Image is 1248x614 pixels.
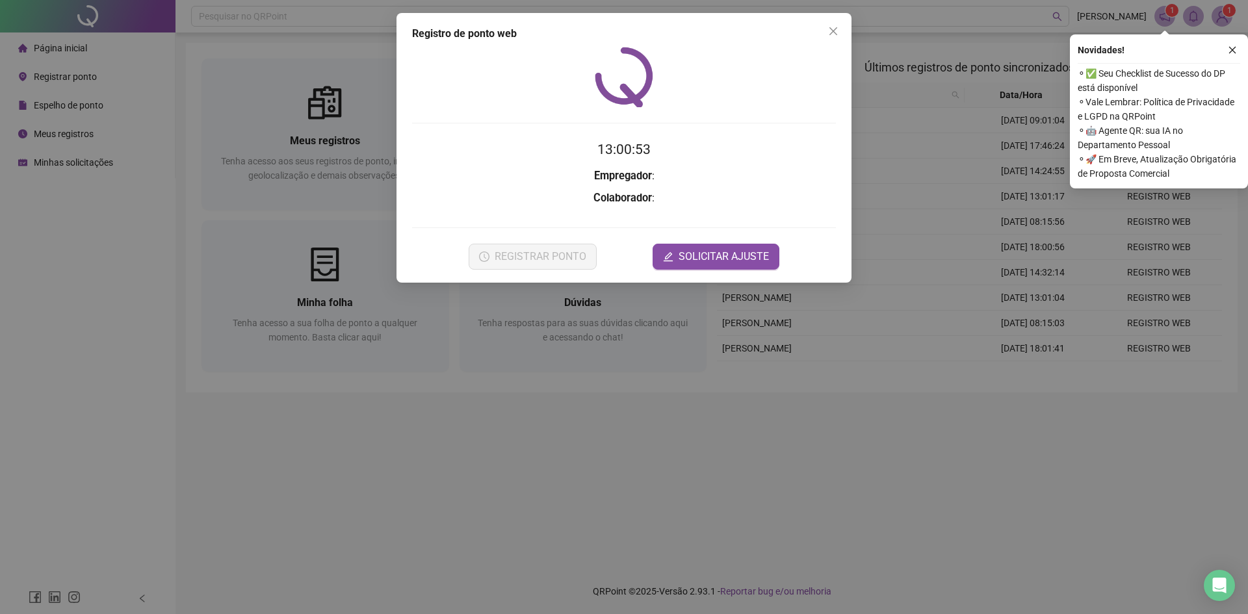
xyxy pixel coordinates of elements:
h3: : [412,168,836,185]
strong: Empregador [594,170,652,182]
button: editSOLICITAR AJUSTE [653,244,779,270]
time: 13:00:53 [597,142,651,157]
span: SOLICITAR AJUSTE [679,249,769,264]
span: edit [663,251,673,262]
span: ⚬ Vale Lembrar: Política de Privacidade e LGPD na QRPoint [1078,95,1240,123]
h3: : [412,190,836,207]
div: Open Intercom Messenger [1204,570,1235,601]
span: close [1228,45,1237,55]
div: Registro de ponto web [412,26,836,42]
span: ⚬ 🤖 Agente QR: sua IA no Departamento Pessoal [1078,123,1240,152]
span: close [828,26,838,36]
button: Close [823,21,844,42]
span: Novidades ! [1078,43,1124,57]
span: ⚬ ✅ Seu Checklist de Sucesso do DP está disponível [1078,66,1240,95]
strong: Colaborador [593,192,652,204]
span: ⚬ 🚀 Em Breve, Atualização Obrigatória de Proposta Comercial [1078,152,1240,181]
img: QRPoint [595,47,653,107]
button: REGISTRAR PONTO [469,244,597,270]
